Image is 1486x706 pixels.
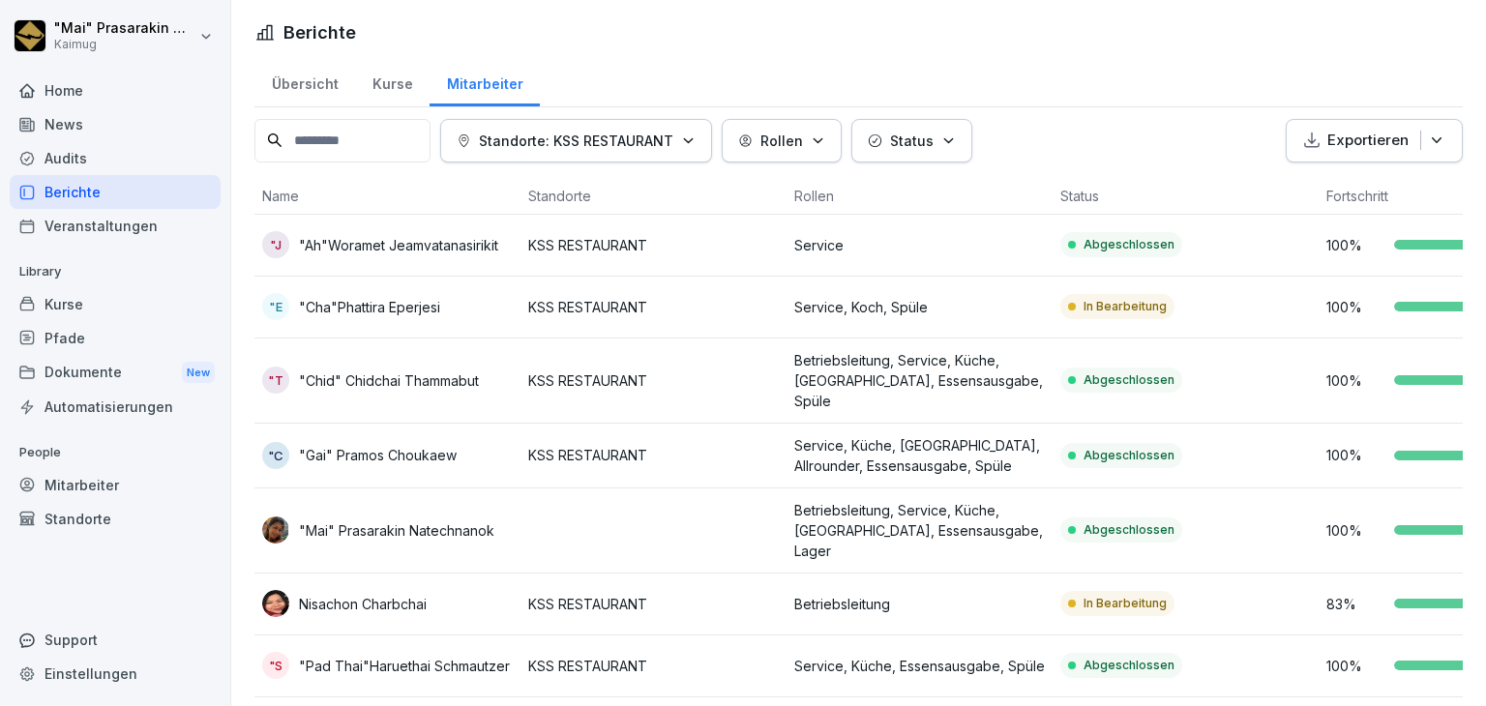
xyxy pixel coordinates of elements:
[1327,130,1409,152] p: Exportieren
[10,623,221,657] div: Support
[794,500,1045,561] p: Betriebsleitung, Service, Küche, [GEOGRAPHIC_DATA], Essensausgabe, Lager
[283,19,356,45] h1: Berichte
[787,178,1053,215] th: Rollen
[1084,298,1167,315] p: In Bearbeitung
[10,657,221,691] a: Einstellungen
[10,502,221,536] a: Standorte
[1053,178,1319,215] th: Status
[299,297,440,317] p: "Cha"Phattira Eperjesi
[1084,236,1174,253] p: Abgeschlossen
[520,178,787,215] th: Standorte
[794,594,1045,614] p: Betriebsleitung
[10,468,221,502] a: Mitarbeiter
[528,235,779,255] p: KSS RESTAURANT
[1084,521,1174,539] p: Abgeschlossen
[262,231,289,258] div: "J
[794,297,1045,317] p: Service, Koch, Spüle
[10,107,221,141] a: News
[1326,297,1384,317] p: 100 %
[1286,119,1463,162] button: Exportieren
[10,321,221,355] a: Pfade
[262,590,289,617] img: bfw33q14crrhozs88vukxjpw.png
[10,74,221,107] a: Home
[10,355,221,391] a: DokumenteNew
[1084,595,1167,612] p: In Bearbeitung
[794,235,1045,255] p: Service
[1326,370,1384,391] p: 100 %
[262,516,289,544] img: f3vrnbq1a0ja678kqe8p3mnu.png
[299,235,498,255] p: "Ah"Woramet Jeamvatanasirikit
[10,390,221,424] a: Automatisierungen
[794,435,1045,476] p: Service, Küche, [GEOGRAPHIC_DATA], Allrounder, Essensausgabe, Spüle
[182,362,215,384] div: New
[528,445,779,465] p: KSS RESTAURANT
[299,370,479,391] p: "Chid" Chidchai Thammabut
[10,175,221,209] a: Berichte
[355,57,430,106] a: Kurse
[1326,235,1384,255] p: 100 %
[528,594,779,614] p: KSS RESTAURANT
[440,119,712,162] button: Standorte: KSS RESTAURANT
[1326,445,1384,465] p: 100 %
[10,141,221,175] a: Audits
[479,131,673,151] p: Standorte: KSS RESTAURANT
[10,437,221,468] p: People
[262,367,289,394] div: "T
[528,370,779,391] p: KSS RESTAURANT
[299,594,427,614] p: Nisachon Charbchai
[10,209,221,243] a: Veranstaltungen
[299,656,510,676] p: "Pad Thai"Haruethai Schmautzer
[54,38,195,51] p: Kaimug
[794,656,1045,676] p: Service, Küche, Essensausgabe, Spüle
[528,297,779,317] p: KSS RESTAURANT
[1326,594,1384,614] p: 83 %
[1084,657,1174,674] p: Abgeschlossen
[262,652,289,679] div: "S
[262,442,289,469] div: "C
[1084,447,1174,464] p: Abgeschlossen
[299,445,457,465] p: "Gai" Pramos Choukaew
[1084,371,1174,389] p: Abgeschlossen
[54,20,195,37] p: "Mai" Prasarakin Natechnanok
[890,131,934,151] p: Status
[1326,520,1384,541] p: 100 %
[10,355,221,391] div: Dokumente
[794,350,1045,411] p: Betriebsleitung, Service, Küche, [GEOGRAPHIC_DATA], Essensausgabe, Spüle
[528,656,779,676] p: KSS RESTAURANT
[1326,656,1384,676] p: 100 %
[760,131,803,151] p: Rollen
[262,293,289,320] div: "E
[254,178,520,215] th: Name
[430,57,540,106] a: Mitarbeiter
[722,119,842,162] button: Rollen
[299,520,494,541] p: "Mai" Prasarakin Natechnanok
[851,119,972,162] button: Status
[254,57,355,106] a: Übersicht
[10,256,221,287] p: Library
[10,287,221,321] a: Kurse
